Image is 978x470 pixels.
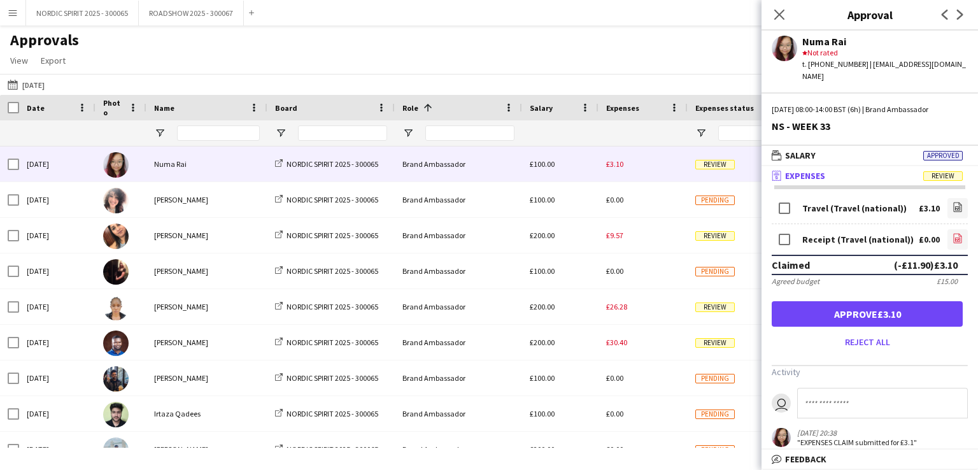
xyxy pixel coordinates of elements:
[19,182,96,217] div: [DATE]
[762,146,978,165] mat-expansion-panel-header: SalaryApproved
[146,253,267,288] div: [PERSON_NAME]
[139,1,244,25] button: ROADSHOW 2025 - 300067
[27,103,45,113] span: Date
[177,125,260,141] input: Name Filter Input
[275,302,378,311] a: NORDIC SPIRIT 2025 - 300065
[772,332,963,352] button: Reject all
[606,195,623,204] span: £0.00
[19,146,96,182] div: [DATE]
[103,224,129,249] img: Monika Nanda
[146,146,267,182] div: Numa Rai
[772,259,810,271] div: Claimed
[103,188,129,213] img: Nabila Hamici
[19,432,96,467] div: [DATE]
[802,235,914,245] div: Receipt (Travel (national))
[762,166,978,185] mat-expansion-panel-header: ExpensesReview
[275,266,378,276] a: NORDIC SPIRIT 2025 - 300065
[103,402,129,427] img: Irtaza Qadees
[695,160,735,169] span: Review
[606,445,623,454] span: £0.00
[695,127,707,139] button: Open Filter Menu
[287,266,378,276] span: NORDIC SPIRIT 2025 - 300065
[395,289,522,324] div: Brand Ambassador
[103,438,129,463] img: Zeeshan Haider
[695,231,735,241] span: Review
[19,325,96,360] div: [DATE]
[275,373,378,383] a: NORDIC SPIRIT 2025 - 300065
[154,103,174,113] span: Name
[762,6,978,23] h3: Approval
[287,373,378,383] span: NORDIC SPIRIT 2025 - 300065
[530,445,555,454] span: £200.00
[146,182,267,217] div: [PERSON_NAME]
[146,396,267,431] div: Irtaza Qadees
[275,445,378,454] a: NORDIC SPIRIT 2025 - 300065
[797,438,917,447] div: "EXPENSES CLAIM submitted for £3.1"
[530,266,555,276] span: £100.00
[275,195,378,204] a: NORDIC SPIRIT 2025 - 300065
[772,104,968,115] div: [DATE] 08:00-14:00 BST (6h) | Brand Ambassador
[802,47,968,59] div: Not rated
[287,159,378,169] span: NORDIC SPIRIT 2025 - 300065
[772,428,791,447] app-user-avatar: Numa Rai
[797,428,917,438] div: [DATE] 20:38
[275,159,378,169] a: NORDIC SPIRIT 2025 - 300065
[530,231,555,240] span: £200.00
[772,301,963,327] button: Approve£3.10
[287,195,378,204] span: NORDIC SPIRIT 2025 - 300065
[395,325,522,360] div: Brand Ambassador
[530,338,555,347] span: £200.00
[287,302,378,311] span: NORDIC SPIRIT 2025 - 300065
[5,52,33,69] a: View
[287,409,378,418] span: NORDIC SPIRIT 2025 - 300065
[802,59,968,82] div: t. [PHONE_NUMBER] | [EMAIL_ADDRESS][DOMAIN_NAME]
[718,125,769,141] input: Expenses status Filter Input
[395,218,522,253] div: Brand Ambassador
[425,125,514,141] input: Role Filter Input
[937,276,958,286] div: £15.00
[695,196,735,205] span: Pending
[695,374,735,383] span: Pending
[287,231,378,240] span: NORDIC SPIRIT 2025 - 300065
[275,338,378,347] a: NORDIC SPIRIT 2025 - 300065
[103,259,129,285] img: chelsea Tuby
[772,276,819,286] div: Agreed budget
[606,373,623,383] span: £0.00
[695,409,735,419] span: Pending
[785,170,825,182] span: Expenses
[10,55,28,66] span: View
[606,302,627,311] span: £26.28
[395,146,522,182] div: Brand Ambassador
[287,445,378,454] span: NORDIC SPIRIT 2025 - 300065
[530,103,553,113] span: Salary
[606,338,627,347] span: £30.40
[919,235,940,245] div: £0.00
[146,432,267,467] div: [PERSON_NAME]
[530,302,555,311] span: £200.00
[923,171,963,181] span: Review
[530,159,555,169] span: £100.00
[103,98,124,117] span: Photo
[19,289,96,324] div: [DATE]
[530,409,555,418] span: £100.00
[402,103,418,113] span: Role
[762,450,978,469] mat-expansion-panel-header: Feedback
[923,151,963,160] span: Approved
[298,125,387,141] input: Board Filter Input
[146,218,267,253] div: [PERSON_NAME]
[919,204,940,213] div: £3.10
[19,253,96,288] div: [DATE]
[146,289,267,324] div: [PERSON_NAME]
[772,366,968,378] h3: Activity
[785,150,816,161] span: Salary
[146,325,267,360] div: [PERSON_NAME]
[695,445,735,455] span: Pending
[395,253,522,288] div: Brand Ambassador
[103,152,129,178] img: Numa Rai
[606,231,623,240] span: £9.57
[41,55,66,66] span: Export
[275,231,378,240] a: NORDIC SPIRIT 2025 - 300065
[606,103,639,113] span: Expenses
[275,127,287,139] button: Open Filter Menu
[146,360,267,395] div: [PERSON_NAME]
